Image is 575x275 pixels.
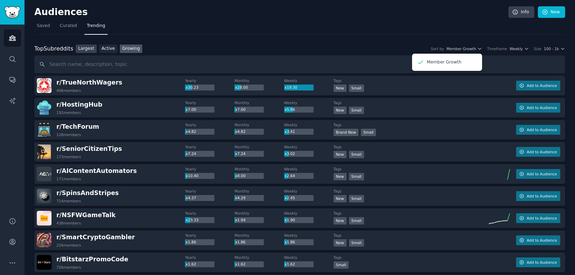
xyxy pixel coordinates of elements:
[361,129,376,136] div: Small
[334,211,482,216] dt: Tags
[56,145,122,152] span: r/ SeniorCitizenTips
[186,85,198,89] span: x30.23
[34,55,565,73] input: Search name, description, topic
[185,233,234,238] dt: Yearly
[334,189,482,194] dt: Tags
[349,85,364,92] div: Small
[235,240,246,244] span: x1.86
[284,189,334,194] dt: Weekly
[349,151,364,158] div: Small
[509,46,529,51] button: Weekly
[527,194,557,199] span: Add to Audience
[235,262,246,266] span: x1.62
[285,196,295,200] span: x2.45
[334,233,482,238] dt: Tags
[4,6,20,19] img: GummySearch logo
[37,145,52,159] img: SeniorCitizenTips
[185,145,234,149] dt: Yearly
[527,127,557,132] span: Add to Audience
[487,46,507,51] div: Timeframe
[186,129,196,134] span: x4.82
[431,46,444,51] div: Sort by
[37,189,52,203] img: SpinsAndStripes
[57,20,80,35] a: Curated
[234,78,284,83] dt: Monthly
[56,265,81,270] div: 726 members
[285,174,295,178] span: x2.64
[185,78,234,83] dt: Yearly
[37,23,50,29] span: Saved
[508,6,534,18] a: Info
[349,217,364,224] div: Small
[186,240,196,244] span: x1.86
[334,217,347,224] div: New
[37,122,52,137] img: TechForum
[284,255,334,260] dt: Weekly
[334,151,347,158] div: New
[334,107,347,114] div: New
[185,122,234,127] dt: Yearly
[527,105,557,110] span: Add to Audience
[37,233,52,248] img: SmartCryptoGambler
[516,125,560,135] button: Add to Audience
[56,234,135,241] span: r/ SmartCryptoGambler
[334,145,482,149] dt: Tags
[120,45,143,53] a: Growing
[235,107,246,112] span: x7.00
[516,147,560,157] button: Add to Audience
[234,167,284,172] dt: Monthly
[284,100,334,105] dt: Weekly
[349,107,364,114] div: Small
[84,20,108,35] a: Trending
[334,261,349,269] div: Small
[285,218,295,222] span: x1.90
[56,221,81,226] div: 438 members
[538,6,565,18] a: New
[516,235,560,245] button: Add to Audience
[56,256,128,263] span: r/ BitstarzPromoCode
[516,81,560,90] button: Add to Audience
[186,196,196,200] span: x4.37
[185,100,234,105] dt: Yearly
[334,173,347,180] div: New
[185,255,234,260] dt: Yearly
[185,167,234,172] dt: Yearly
[34,7,508,18] h2: Audiences
[234,189,284,194] dt: Monthly
[527,149,557,154] span: Add to Audience
[234,211,284,216] dt: Monthly
[334,255,482,260] dt: Tags
[185,211,234,216] dt: Yearly
[37,167,52,181] img: AIContentAutomators
[527,238,557,243] span: Add to Audience
[516,191,560,201] button: Add to Audience
[76,45,97,53] a: Largest
[334,129,359,136] div: Brand New
[56,176,81,181] div: 171 members
[56,189,119,196] span: r/ SpinsAndStripes
[544,46,559,51] span: 100 - 1k
[509,46,523,51] span: Weekly
[534,46,542,51] div: Size
[37,211,52,226] img: NSFWGameTalk
[285,129,295,134] span: x3.41
[56,110,81,115] div: 192 members
[284,211,334,216] dt: Weekly
[284,145,334,149] dt: Weekly
[186,152,196,156] span: x7.24
[544,46,565,51] button: 100 - 1k
[516,169,560,179] button: Add to Audience
[516,213,560,223] button: Add to Audience
[56,123,99,130] span: r/ TechForum
[349,195,364,202] div: Small
[56,132,81,137] div: 128 members
[56,88,81,93] div: 406 members
[234,233,284,238] dt: Monthly
[516,103,560,113] button: Add to Audience
[527,83,557,88] span: Add to Audience
[34,20,53,35] a: Saved
[235,218,246,222] span: x1.94
[334,195,347,202] div: New
[234,122,284,127] dt: Monthly
[235,129,246,134] span: x4.82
